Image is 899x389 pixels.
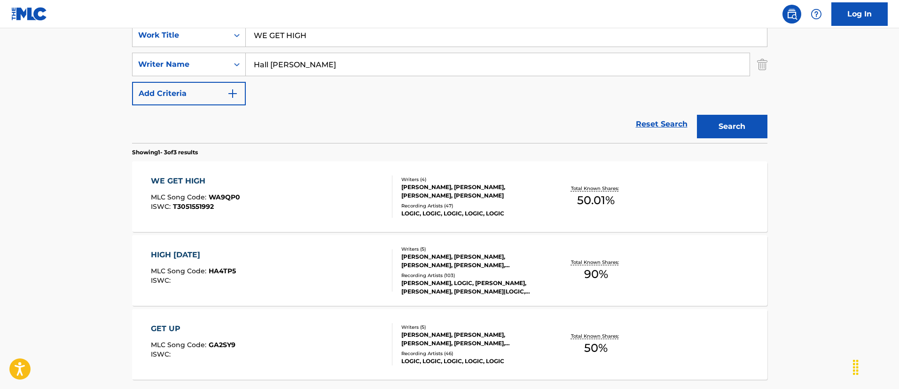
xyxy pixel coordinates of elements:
div: HIGH [DATE] [151,249,236,261]
span: GA2SY9 [209,341,235,349]
img: MLC Logo [11,7,47,21]
div: Writers ( 4 ) [401,176,543,183]
span: 90 % [584,266,608,283]
span: MLC Song Code : [151,267,209,275]
span: ISWC : [151,276,173,285]
div: Writers ( 5 ) [401,246,543,253]
span: T3051551992 [173,202,214,211]
a: Public Search [782,5,801,24]
img: Delete Criterion [757,53,767,76]
div: [PERSON_NAME], [PERSON_NAME], [PERSON_NAME], [PERSON_NAME] [401,183,543,200]
a: Reset Search [631,114,692,135]
div: Recording Artists ( 103 ) [401,272,543,279]
div: [PERSON_NAME], [PERSON_NAME], [PERSON_NAME], [PERSON_NAME], [PERSON_NAME] [401,253,543,270]
div: LOGIC, LOGIC, LOGIC, LOGIC, LOGIC [401,357,543,365]
iframe: Chat Widget [852,344,899,389]
span: MLC Song Code : [151,341,209,349]
div: LOGIC, LOGIC, LOGIC, LOGIC, LOGIC [401,209,543,218]
img: help [811,8,822,20]
p: Total Known Shares: [571,333,621,340]
div: [PERSON_NAME], [PERSON_NAME], [PERSON_NAME], [PERSON_NAME], [PERSON_NAME] [401,331,543,348]
div: Work Title [138,30,223,41]
img: 9d2ae6d4665cec9f34b9.svg [227,88,238,99]
span: WA9QP0 [209,193,240,201]
a: WE GET HIGHMLC Song Code:WA9QP0ISWC:T3051551992Writers (4)[PERSON_NAME], [PERSON_NAME], [PERSON_N... [132,161,767,232]
p: Total Known Shares: [571,185,621,192]
p: Showing 1 - 3 of 3 results [132,148,198,157]
button: Search [697,115,767,138]
p: Total Known Shares: [571,259,621,266]
div: Writer Name [138,59,223,70]
button: Add Criteria [132,82,246,105]
span: HA4TP5 [209,267,236,275]
div: WE GET HIGH [151,175,240,187]
div: Writers ( 5 ) [401,324,543,331]
img: search [786,8,797,20]
div: Drag [848,353,863,381]
span: 50 % [584,340,608,357]
div: Recording Artists ( 47 ) [401,202,543,209]
div: Help [807,5,826,24]
a: Log In [831,2,888,26]
div: GET UP [151,323,235,334]
span: MLC Song Code : [151,193,209,201]
div: [PERSON_NAME], LOGIC, [PERSON_NAME], [PERSON_NAME], [PERSON_NAME]|LOGIC, [PERSON_NAME], [PERSON_N... [401,279,543,296]
span: ISWC : [151,202,173,211]
span: ISWC : [151,350,173,358]
span: 50.01 % [577,192,615,209]
div: Recording Artists ( 46 ) [401,350,543,357]
form: Search Form [132,24,767,143]
a: HIGH [DATE]MLC Song Code:HA4TP5ISWC:Writers (5)[PERSON_NAME], [PERSON_NAME], [PERSON_NAME], [PERS... [132,235,767,306]
a: GET UPMLC Song Code:GA2SY9ISWC:Writers (5)[PERSON_NAME], [PERSON_NAME], [PERSON_NAME], [PERSON_NA... [132,309,767,380]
